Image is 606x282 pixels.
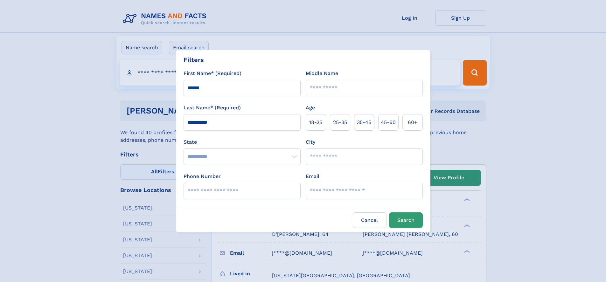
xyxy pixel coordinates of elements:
[184,70,241,77] label: First Name* (Required)
[184,138,301,146] label: State
[381,119,396,126] span: 45‑60
[333,119,347,126] span: 25‑35
[357,119,371,126] span: 35‑45
[184,104,241,112] label: Last Name* (Required)
[389,212,423,228] button: Search
[184,173,221,180] label: Phone Number
[184,55,204,65] div: Filters
[309,119,322,126] span: 18‑25
[408,119,417,126] span: 60+
[306,104,315,112] label: Age
[306,138,315,146] label: City
[353,212,387,228] label: Cancel
[306,173,319,180] label: Email
[306,70,338,77] label: Middle Name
